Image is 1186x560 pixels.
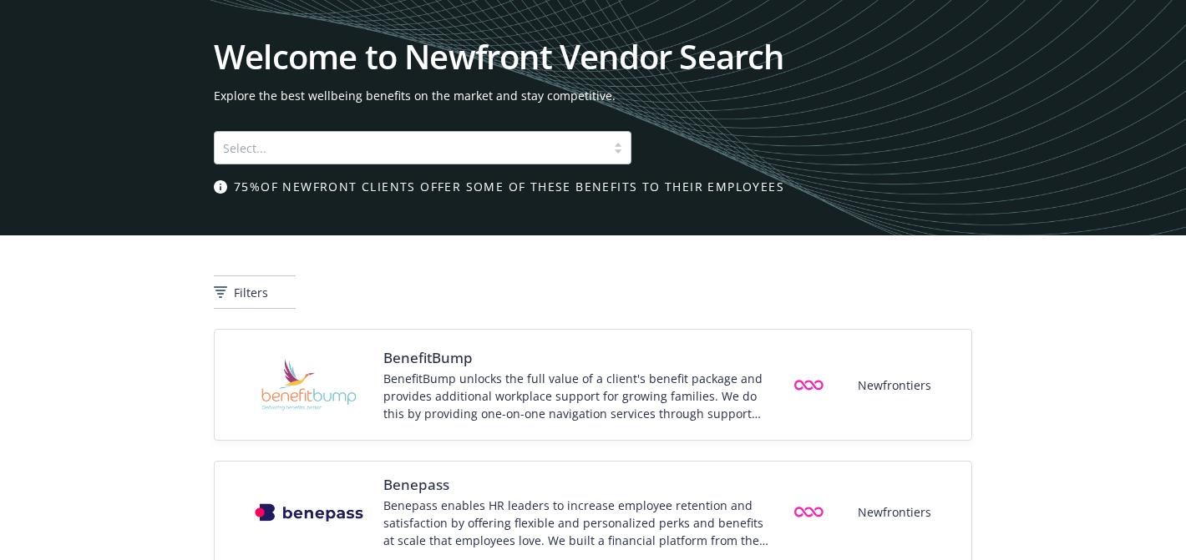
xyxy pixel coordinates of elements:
[214,87,972,104] span: Explore the best wellbeing benefits on the market and stay competitive.
[214,275,296,309] button: Filters
[383,475,770,495] span: Benepass
[214,40,972,73] h1: Welcome to Newfront Vendor Search
[255,343,363,426] img: Vendor logo for BenefitBump
[234,178,784,195] span: 75% of Newfront clients offer some of these benefits to their employees
[255,503,363,522] img: Vendor logo for Benepass
[383,497,770,549] div: Benepass enables HR leaders to increase employee retention and satisfaction by offering flexible ...
[383,370,770,422] div: BenefitBump unlocks the full value of a client's benefit package and provides additional workplac...
[858,503,931,521] span: Newfrontiers
[383,348,770,368] span: BenefitBump
[858,376,931,394] span: Newfrontiers
[234,284,268,301] span: Filters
